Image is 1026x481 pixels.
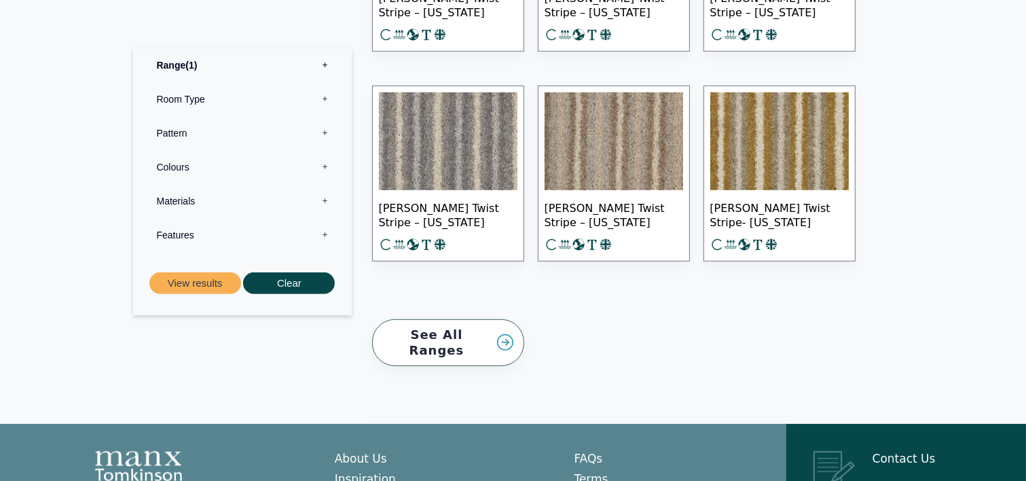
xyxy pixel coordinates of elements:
[710,190,849,238] span: [PERSON_NAME] Twist Stripe- [US_STATE]
[143,82,342,115] label: Room Type
[574,452,603,465] a: FAQs
[143,48,342,82] label: Range
[95,451,182,481] img: Manx Tomkinson Logo
[143,115,342,149] label: Pattern
[335,452,387,465] a: About Us
[873,452,936,465] a: Contact Us
[185,59,197,70] span: 1
[143,183,342,217] label: Materials
[379,92,517,190] img: Tomkinson Twist stripe - New York
[243,272,335,294] button: Clear
[545,92,683,190] img: Tomkinson Twist - Oklahoma
[372,86,524,262] a: [PERSON_NAME] Twist Stripe – [US_STATE]
[143,217,342,251] label: Features
[379,190,517,238] span: [PERSON_NAME] Twist Stripe – [US_STATE]
[149,272,241,294] button: View results
[710,92,849,190] img: Tomkinson Twist - Alabama stripe
[372,319,524,366] a: See All Ranges
[703,86,856,262] a: [PERSON_NAME] Twist Stripe- [US_STATE]
[538,86,690,262] a: [PERSON_NAME] Twist Stripe – [US_STATE]
[545,190,683,238] span: [PERSON_NAME] Twist Stripe – [US_STATE]
[143,149,342,183] label: Colours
